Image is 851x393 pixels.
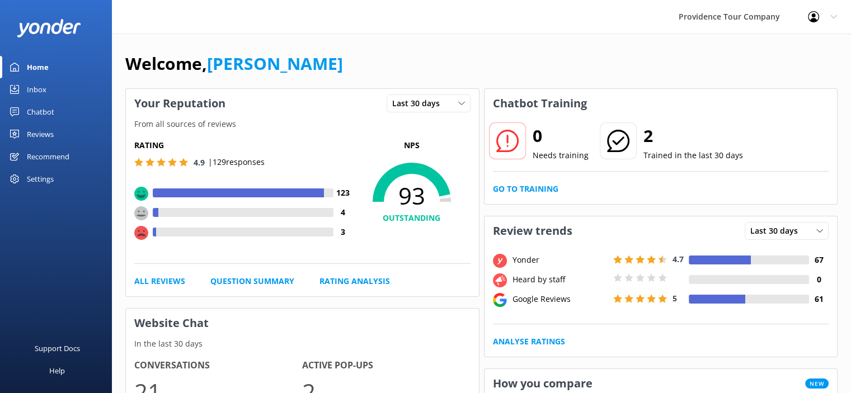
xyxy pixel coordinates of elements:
span: 5 [673,293,677,304]
div: Chatbot [27,101,54,123]
span: 93 [353,182,471,210]
h4: 0 [809,273,829,286]
h4: 61 [809,293,829,305]
a: Analyse Ratings [493,335,565,348]
div: Inbox [27,78,46,101]
h3: Review trends [485,216,581,245]
span: Last 30 days [392,97,446,110]
img: yonder-white-logo.png [17,19,81,37]
a: Go to Training [493,183,558,195]
p: NPS [353,139,471,151]
a: Question Summary [210,275,294,287]
div: Home [27,56,49,78]
h2: 0 [533,122,589,149]
h4: 3 [333,226,353,238]
span: Last 30 days [750,225,805,237]
a: All Reviews [134,275,185,287]
div: Google Reviews [510,293,610,305]
p: In the last 30 days [126,338,479,350]
span: 4.7 [673,254,684,264]
p: Trained in the last 30 days [643,149,743,162]
div: Yonder [510,254,610,266]
div: Reviews [27,123,54,145]
h3: Website Chat [126,309,479,338]
h5: Rating [134,139,353,151]
p: | 129 responses [208,156,265,168]
h4: Active Pop-ups [302,358,470,373]
h3: Your Reputation [126,89,234,118]
div: Heard by staff [510,273,610,286]
span: New [805,378,829,389]
p: From all sources of reviews [126,118,479,130]
div: Support Docs [35,337,80,359]
div: Settings [27,168,54,190]
h4: OUTSTANDING [353,212,471,224]
h4: Conversations [134,358,302,373]
h3: Chatbot Training [485,89,595,118]
a: Rating Analysis [319,275,390,287]
h4: 123 [333,187,353,199]
p: Needs training [533,149,589,162]
h2: 2 [643,122,743,149]
a: [PERSON_NAME] [207,52,343,75]
h4: 67 [809,254,829,266]
span: 4.9 [194,157,205,168]
div: Help [49,359,65,382]
div: Recommend [27,145,69,168]
h1: Welcome, [125,50,343,77]
h4: 4 [333,206,353,219]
